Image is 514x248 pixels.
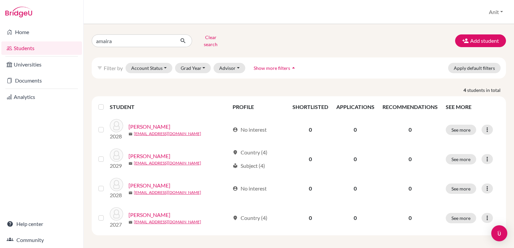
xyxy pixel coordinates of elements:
[128,181,170,190] a: [PERSON_NAME]
[128,211,170,219] a: [PERSON_NAME]
[467,87,506,94] span: students in total
[1,58,82,71] a: Universities
[97,65,102,71] i: filter_list
[233,126,267,134] div: No interest
[233,214,267,222] div: Country (4)
[1,25,82,39] a: Home
[446,213,476,223] button: See more
[128,132,133,136] span: mail
[110,207,123,221] img: Mahajan, Amaira
[134,190,201,196] a: [EMAIL_ADDRESS][DOMAIN_NAME]
[382,184,438,193] p: 0
[288,115,332,144] td: 0
[110,178,123,191] img: Khanna, Amaira
[128,161,133,165] span: mail
[332,115,378,144] td: 0
[332,203,378,233] td: 0
[1,90,82,104] a: Analytics
[110,221,123,229] p: 2027
[254,65,290,71] span: Show more filters
[192,32,229,49] button: Clear search
[332,99,378,115] th: APPLICATIONS
[104,65,123,71] span: Filter by
[229,99,288,115] th: PROFILE
[1,217,82,231] a: Help center
[134,131,201,137] a: [EMAIL_ADDRESS][DOMAIN_NAME]
[486,6,506,18] button: Anit
[248,63,303,73] button: Show more filtersarrow_drop_up
[288,99,332,115] th: SHORTLISTED
[442,99,503,115] th: SEE MORE
[110,99,229,115] th: STUDENT
[110,148,123,162] img: Goyal, Amaira
[382,214,438,222] p: 0
[128,123,170,131] a: [PERSON_NAME]
[382,155,438,163] p: 0
[332,144,378,174] td: 0
[455,34,506,47] button: Add student
[125,63,172,73] button: Account Status
[382,126,438,134] p: 0
[233,184,267,193] div: No interest
[110,191,123,199] p: 2028
[491,225,507,241] div: Open Intercom Messenger
[233,163,238,168] span: local_library
[233,127,238,132] span: account_circle
[233,148,267,156] div: Country (4)
[290,65,297,71] i: arrow_drop_up
[213,63,245,73] button: Advisor
[288,174,332,203] td: 0
[448,63,501,73] button: Apply default filters
[110,162,123,170] p: 2029
[92,34,175,47] input: Find student by name...
[128,191,133,195] span: mail
[1,233,82,247] a: Community
[288,144,332,174] td: 0
[446,125,476,135] button: See more
[378,99,442,115] th: RECOMMENDATIONS
[110,132,123,140] p: 2028
[128,220,133,224] span: mail
[128,152,170,160] a: [PERSON_NAME]
[446,154,476,164] button: See more
[175,63,211,73] button: Grad Year
[134,219,201,225] a: [EMAIL_ADDRESS][DOMAIN_NAME]
[446,183,476,194] button: See more
[1,41,82,55] a: Students
[463,87,467,94] strong: 4
[332,174,378,203] td: 0
[110,119,123,132] img: Arora, Amaira
[1,74,82,87] a: Documents
[5,7,32,17] img: Bridge-U
[288,203,332,233] td: 0
[134,160,201,166] a: [EMAIL_ADDRESS][DOMAIN_NAME]
[233,162,265,170] div: Subject (4)
[233,150,238,155] span: location_on
[233,186,238,191] span: account_circle
[233,215,238,221] span: location_on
